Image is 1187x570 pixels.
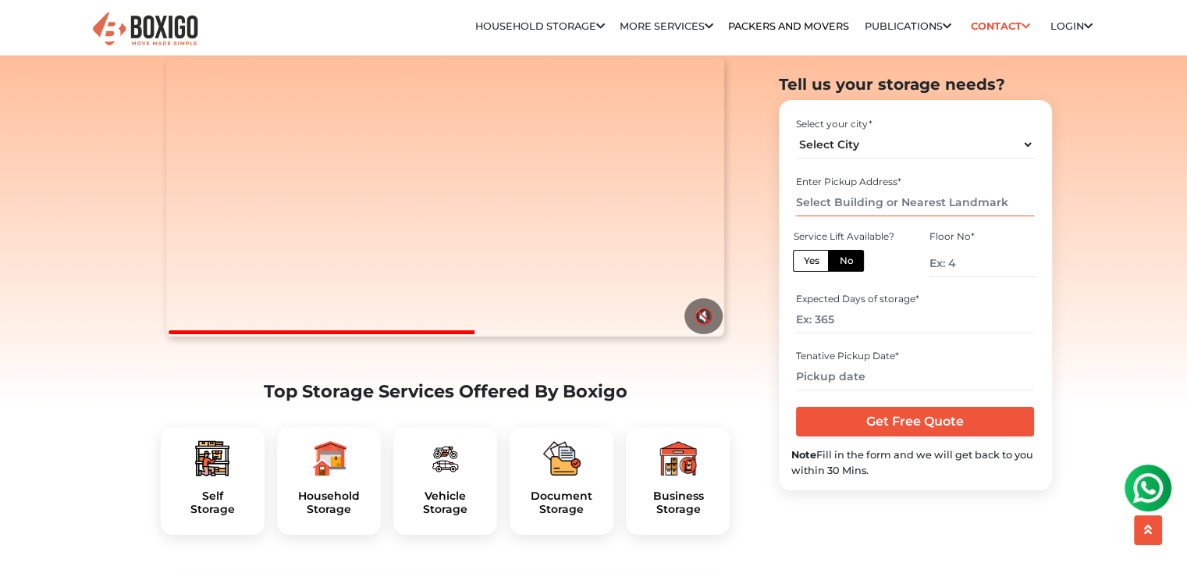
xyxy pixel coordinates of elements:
div: Service Lift Available? [793,230,901,244]
h5: Business Storage [638,490,717,516]
img: boxigo_packers_and_movers_plan [194,440,231,477]
a: VehicleStorage [406,490,485,516]
input: Ex: 365 [796,306,1034,333]
h5: Document Storage [522,490,601,516]
input: Get Free Quote [796,407,1034,436]
div: Expected Days of storage [796,292,1034,306]
img: boxigo_packers_and_movers_plan [543,440,581,477]
h5: Vehicle Storage [406,490,485,516]
h5: Self Storage [173,490,252,516]
img: boxigo_packers_and_movers_plan [310,440,347,477]
label: No [828,250,864,272]
h5: Household Storage [290,490,368,516]
a: SelfStorage [173,490,252,516]
video: Your browser does not support the video tag. [166,57,724,337]
a: Household Storage [475,20,605,32]
a: Login [1050,20,1093,32]
img: Boxigo [91,10,200,48]
a: Contact [966,14,1036,38]
input: Select Building or Nearest Landmark [796,189,1034,216]
div: Select your city [796,117,1034,131]
div: Enter Pickup Address [796,175,1034,189]
div: Tenative Pickup Date [796,349,1034,363]
img: whatsapp-icon.svg [16,16,47,47]
h2: Top Storage Services Offered By Boxigo [161,381,730,402]
input: Pickup date [796,363,1034,390]
button: scroll up [1134,515,1162,545]
a: BusinessStorage [638,490,717,516]
button: 🔇 [684,298,723,334]
b: Note [791,449,816,461]
input: Ex: 4 [929,250,1036,277]
a: Packers and Movers [728,20,849,32]
a: Publications [865,20,951,32]
a: DocumentStorage [522,490,601,516]
img: boxigo_packers_and_movers_plan [659,440,697,477]
h2: Tell us your storage needs? [779,75,1052,94]
a: HouseholdStorage [290,490,368,516]
div: Floor No [929,230,1036,244]
a: More services [620,20,713,32]
label: Yes [793,250,829,272]
div: Fill in the form and we will get back to you within 30 Mins. [791,447,1040,477]
img: boxigo_packers_and_movers_plan [426,440,464,477]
